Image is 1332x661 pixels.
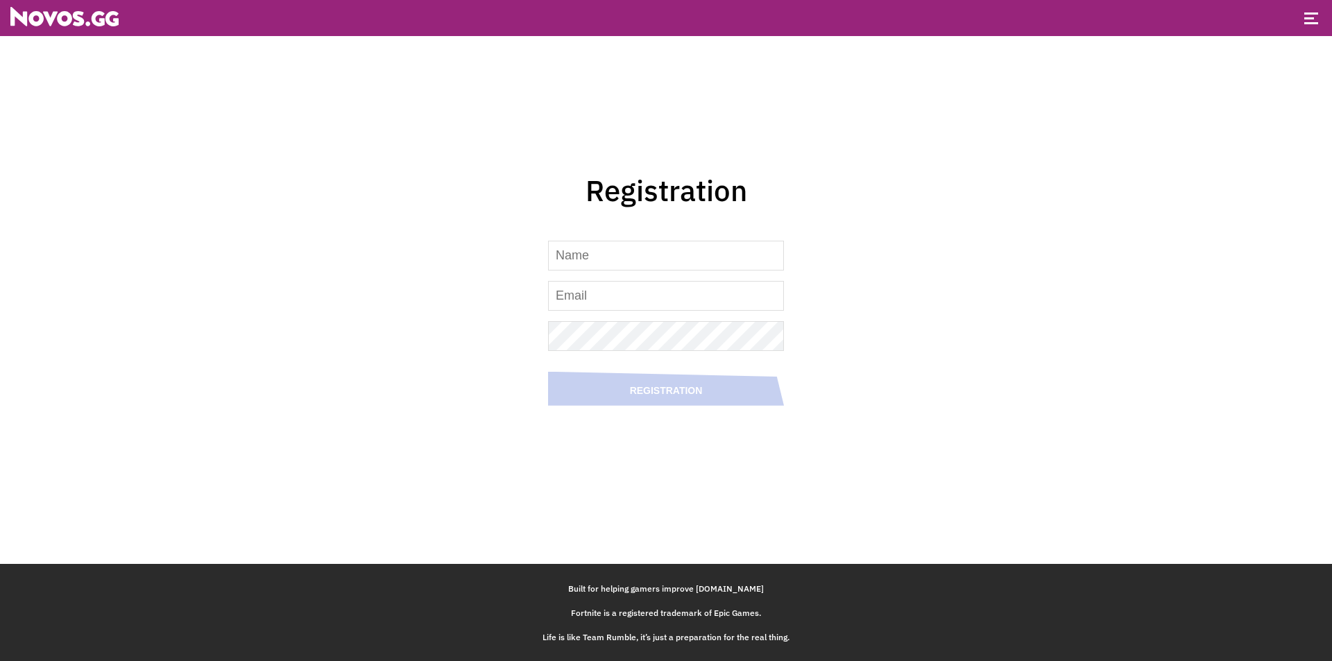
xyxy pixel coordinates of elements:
[10,608,1322,618] div: Fortnite is a registered trademark of Epic Games.
[548,241,784,271] input: Name
[548,281,784,311] input: Email
[10,632,1322,642] div: Life is like Team Rumble, it’s just a preparation for the real thing.
[10,583,1322,594] div: Built for helping gamers improve [DOMAIN_NAME]
[548,171,784,209] div: Registration
[10,7,119,26] img: Novos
